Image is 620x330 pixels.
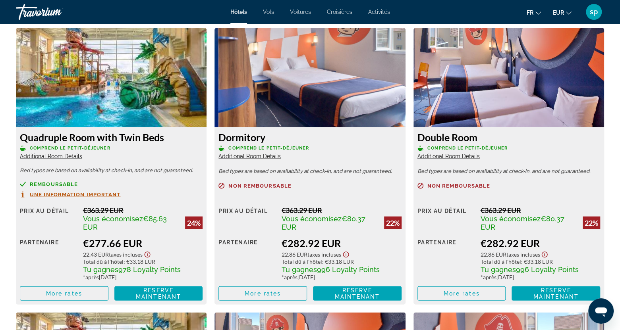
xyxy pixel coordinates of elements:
button: More rates [417,286,506,301]
span: Total dû à l'hôtel [480,258,521,265]
span: 22.86 EUR [480,251,506,258]
div: Partenaire [218,237,276,280]
span: 996 Loyalty Points [516,265,578,274]
span: Remboursable [30,182,78,187]
h3: Quadruple Room with Twin Beds [20,131,203,143]
a: Hôtels [230,9,247,15]
span: Tu gagnes [480,265,516,274]
div: Prix au détail [20,206,77,231]
p: Bed types are based on availability at check-in, and are not guaranteed. [218,169,401,174]
span: Reserve maintenant [136,287,181,300]
div: Partenaire [417,237,475,280]
a: Croisières [327,9,352,15]
div: €363.29 EUR [83,206,203,215]
span: Total dû à l'hôtel [83,258,124,265]
span: Comprend le petit-déjeuner [30,146,110,151]
div: Prix au détail [218,206,276,231]
span: Additional Room Details [417,153,480,159]
iframe: Bouton de lancement de la fenêtre de messagerie [588,298,614,324]
p: Bed types are based on availability at check-in, and are not guaranteed. [417,169,600,174]
img: Dormitory [214,28,405,127]
span: après [483,274,496,280]
span: Vous économisez [480,215,540,223]
a: Vols [263,9,274,15]
button: Reserve maintenant [114,286,203,301]
button: Change language [527,7,541,18]
span: Taxes incluses [307,251,341,258]
a: Voitures [290,9,311,15]
span: EUR [553,10,564,16]
button: Une information important [20,191,121,198]
span: Taxes incluses [506,251,540,258]
h3: Double Room [417,131,600,143]
span: More rates [443,290,479,297]
a: Remboursable [20,181,203,187]
span: 996 Loyalty Points [317,265,380,274]
span: Taxes incluses [109,251,143,258]
div: €363.29 EUR [282,206,402,215]
div: * [DATE] [282,274,402,280]
div: 24% [185,217,203,229]
span: Non remboursable [228,183,292,188]
a: Activités [368,9,390,15]
span: Comprend le petit-déjeuner [228,146,309,151]
button: Change currency [553,7,572,18]
div: * [DATE] [480,274,600,280]
span: après [85,274,99,280]
div: : €33.18 EUR [83,258,203,265]
div: €277.66 EUR [83,237,203,249]
button: Reserve maintenant [512,286,600,301]
div: : €33.18 EUR [282,258,402,265]
span: €80.37 EUR [480,215,564,231]
span: 978 Loyalty Points [118,265,181,274]
span: Non remboursable [427,183,491,188]
span: Comprend le petit-déjeuner [427,146,508,151]
img: Double Room [413,28,604,127]
span: €85.63 EUR [83,215,167,231]
span: 22.43 EUR [83,251,109,258]
button: User Menu [583,4,604,20]
span: après [284,274,297,280]
div: * [DATE] [83,274,203,280]
div: €363.29 EUR [480,206,600,215]
div: €282.92 EUR [480,237,600,249]
span: More rates [245,290,281,297]
p: Bed types are based on availability at check-in, and are not guaranteed. [20,168,203,173]
div: Prix au détail [417,206,475,231]
h3: Dormitory [218,131,401,143]
img: Quadruple Room with Twin Beds [16,28,207,127]
span: Vous économisez [282,215,342,223]
span: 22.86 EUR [282,251,307,258]
span: Additional Room Details [218,153,281,159]
span: Tu gagnes [282,265,317,274]
button: Reserve maintenant [313,286,402,301]
span: sp [590,8,598,16]
button: Show Taxes and Fees disclaimer [341,249,351,258]
button: Show Taxes and Fees disclaimer [143,249,152,258]
button: More rates [218,286,307,301]
span: Reserve maintenant [533,287,579,300]
span: Vous économisez [83,215,143,223]
span: Total dû à l'hôtel [282,258,322,265]
button: More rates [20,286,108,301]
span: Tu gagnes [83,265,118,274]
span: More rates [46,290,82,297]
div: €282.92 EUR [282,237,402,249]
div: Partenaire [20,237,77,280]
a: Travorium [16,2,95,22]
span: Additional Room Details [20,153,82,159]
div: : €33.18 EUR [480,258,600,265]
span: €80.37 EUR [282,215,365,231]
button: Show Taxes and Fees disclaimer [540,249,549,258]
span: Reserve maintenant [334,287,380,300]
span: fr [527,10,533,16]
div: 22% [583,217,600,229]
span: Une information important [30,192,121,197]
div: 22% [384,217,402,229]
